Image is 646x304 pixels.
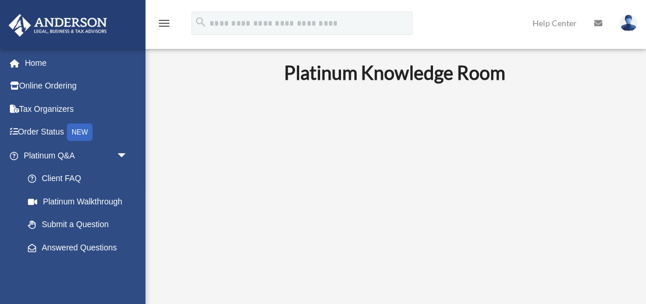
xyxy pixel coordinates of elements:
img: User Pic [620,15,637,31]
a: Client FAQ [16,167,145,190]
a: Answered Questions [16,236,145,259]
iframe: 231110_Toby_KnowledgeRoom [220,100,569,296]
a: Online Ordering [8,75,145,98]
a: Document Review [16,259,145,282]
a: Platinum Walkthrough [16,190,145,213]
span: arrow_drop_down [116,144,140,168]
i: menu [157,16,171,30]
img: Anderson Advisors Platinum Portal [5,14,111,37]
a: Home [8,51,145,75]
a: menu [157,20,171,30]
b: Platinum Knowledge Room [284,61,505,84]
i: search [194,16,207,29]
a: Platinum Q&Aarrow_drop_down [8,144,145,167]
a: Submit a Question [16,213,145,236]
a: Tax Organizers [8,97,145,121]
div: NEW [67,123,93,141]
a: Order StatusNEW [8,121,145,144]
